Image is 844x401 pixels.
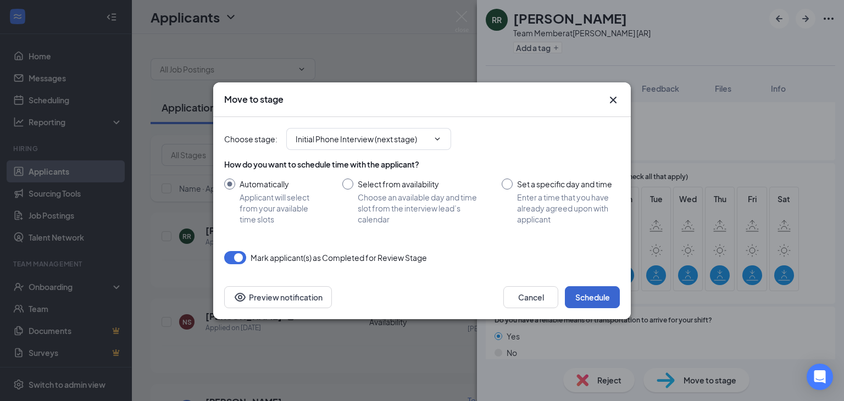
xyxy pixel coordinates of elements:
[224,133,277,145] span: Choose stage :
[433,135,442,143] svg: ChevronDown
[607,93,620,107] button: Close
[224,159,620,170] div: How do you want to schedule time with the applicant?
[607,93,620,107] svg: Cross
[503,286,558,308] button: Cancel
[251,251,427,264] span: Mark applicant(s) as Completed for Review Stage
[234,291,247,304] svg: Eye
[807,364,833,390] div: Open Intercom Messenger
[224,93,284,105] h3: Move to stage
[224,286,332,308] button: Preview notificationEye
[565,286,620,308] button: Schedule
